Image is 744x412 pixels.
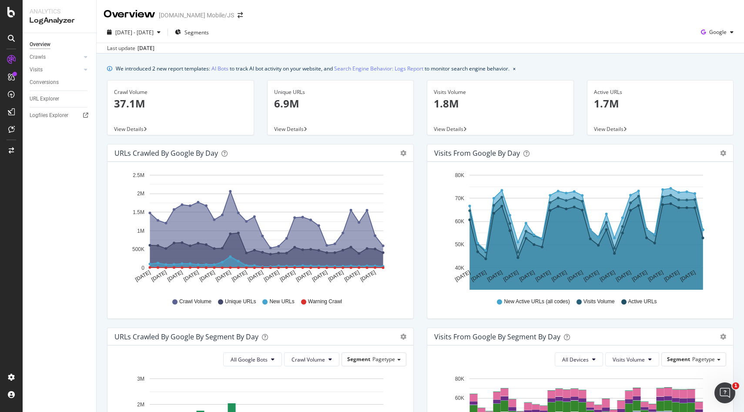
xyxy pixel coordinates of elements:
span: [DATE] - [DATE] [115,29,154,36]
div: [DATE] [137,44,154,52]
text: [DATE] [615,269,632,283]
text: [DATE] [263,269,280,283]
iframe: Intercom live chat [714,382,735,403]
p: 6.9M [274,96,407,111]
text: [DATE] [327,269,345,283]
a: URL Explorer [30,94,90,104]
span: Segment [347,355,370,363]
span: All Devices [562,356,589,363]
div: info banner [107,64,734,73]
text: [DATE] [295,269,312,283]
span: Segments [184,29,209,36]
div: We introduced 2 new report templates: to track AI bot activity on your website, and to monitor se... [116,64,509,73]
div: URLs Crawled by Google by day [114,149,218,157]
span: Pagetype [692,355,715,363]
text: 50K [455,242,464,248]
div: gear [400,150,406,156]
text: [DATE] [134,269,151,283]
text: [DATE] [631,269,648,283]
text: 2.5M [133,172,144,178]
a: Logfiles Explorer [30,111,90,120]
text: [DATE] [454,269,471,283]
text: [DATE] [679,269,697,283]
text: 3M [137,376,144,382]
div: Conversions [30,78,59,87]
text: [DATE] [231,269,248,283]
span: Google [709,28,727,36]
div: Crawl Volume [114,88,247,96]
text: [DATE] [534,269,552,283]
a: Crawls [30,53,81,62]
div: Last update [107,44,154,52]
div: Crawls [30,53,46,62]
text: [DATE] [583,269,600,283]
div: Logfiles Explorer [30,111,68,120]
div: Visits from Google by day [434,149,520,157]
span: View Details [274,125,304,133]
div: Visits Volume [434,88,567,96]
text: [DATE] [550,269,568,283]
div: arrow-right-arrow-left [238,12,243,18]
p: 37.1M [114,96,247,111]
span: Active URLs [628,298,657,305]
button: Crawl Volume [284,352,339,366]
span: Visits Volume [583,298,615,305]
span: Crawl Volume [179,298,211,305]
text: 2M [137,402,144,408]
text: 1.5M [133,209,144,215]
text: [DATE] [359,269,377,283]
button: close banner [511,62,518,75]
text: 80K [455,172,464,178]
text: [DATE] [663,269,680,283]
text: [DATE] [502,269,519,283]
text: 60K [455,218,464,224]
button: Segments [171,25,212,39]
svg: A chart. [114,169,406,290]
span: View Details [594,125,623,133]
div: LogAnalyzer [30,16,89,26]
svg: A chart. [434,169,726,290]
span: Crawl Volume [292,356,325,363]
a: Visits [30,65,81,74]
div: gear [400,334,406,340]
span: New URLs [269,298,294,305]
a: Overview [30,40,90,49]
text: [DATE] [470,269,487,283]
text: [DATE] [566,269,584,283]
span: 1 [732,382,739,389]
text: 70K [455,195,464,201]
button: Google [697,25,737,39]
div: Unique URLs [274,88,407,96]
text: [DATE] [599,269,616,283]
text: [DATE] [486,269,503,283]
button: Visits Volume [605,352,659,366]
div: URLs Crawled by Google By Segment By Day [114,332,258,341]
button: [DATE] - [DATE] [104,25,164,39]
text: 0 [141,265,144,271]
text: 2M [137,191,144,197]
text: [DATE] [166,269,184,283]
text: [DATE] [150,269,168,283]
span: View Details [434,125,463,133]
text: [DATE] [647,269,664,283]
span: Unique URLs [225,298,256,305]
div: [DOMAIN_NAME] Mobile/JS [159,11,234,20]
text: [DATE] [182,269,200,283]
text: 40K [455,265,464,271]
text: 500K [132,246,144,252]
span: View Details [114,125,144,133]
text: [DATE] [343,269,361,283]
div: Visits [30,65,43,74]
span: All Google Bots [231,356,268,363]
span: Segment [667,355,690,363]
span: New Active URLs (all codes) [504,298,570,305]
a: AI Bots [211,64,228,73]
div: Active URLs [594,88,727,96]
text: 1M [137,228,144,234]
a: Search Engine Behavior: Logs Report [334,64,423,73]
span: Warning Crawl [308,298,342,305]
button: All Google Bots [223,352,282,366]
text: [DATE] [311,269,328,283]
